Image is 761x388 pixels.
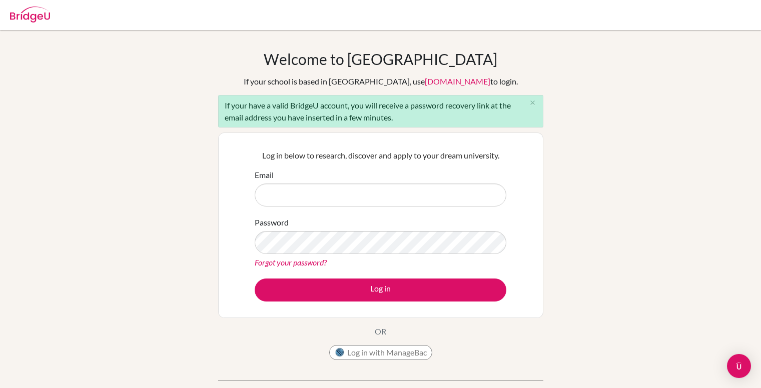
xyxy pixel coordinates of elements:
[375,325,386,337] p: OR
[255,278,506,301] button: Log in
[329,345,432,360] button: Log in with ManageBac
[218,95,543,127] div: If your have a valid BridgeU account, you will receive a password recovery link at the email addr...
[425,76,490,86] a: [DOMAIN_NAME]
[255,149,506,161] p: Log in below to research, discover and apply to your dream university.
[523,95,543,110] button: Close
[264,50,497,68] h1: Welcome to [GEOGRAPHIC_DATA]
[255,257,327,267] a: Forgot your password?
[244,75,518,87] div: If your school is based in [GEOGRAPHIC_DATA], use to login.
[255,216,289,228] label: Password
[10,6,50,22] img: Bridge-U
[255,169,274,181] label: Email
[529,99,536,106] i: close
[727,354,751,378] div: Open Intercom Messenger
